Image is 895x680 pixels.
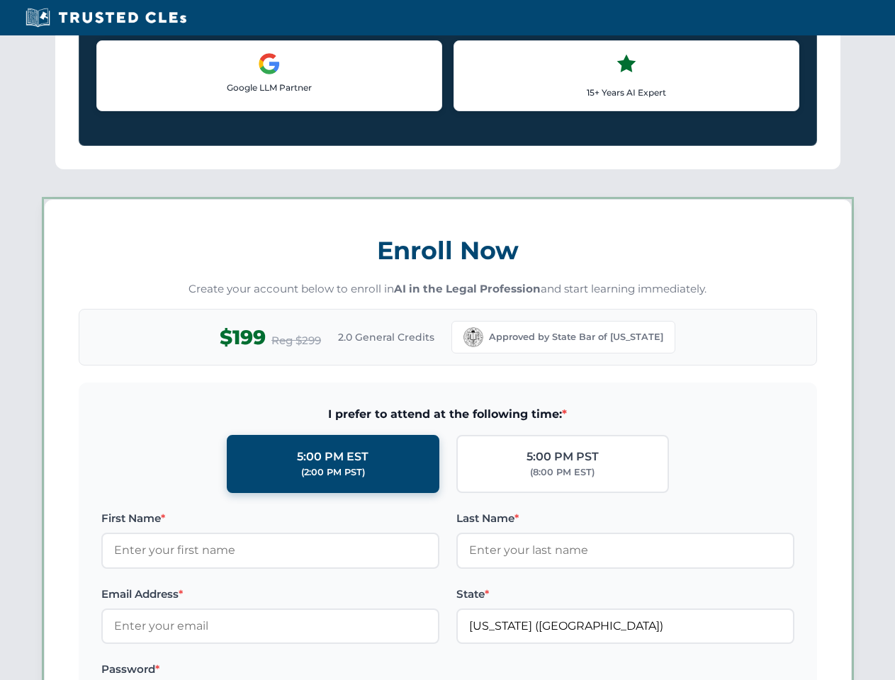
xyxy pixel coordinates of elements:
input: California (CA) [456,608,794,644]
span: Reg $299 [271,332,321,349]
span: $199 [220,322,266,353]
input: Enter your last name [456,533,794,568]
p: 15+ Years AI Expert [466,86,787,99]
img: California Bar [463,327,483,347]
p: Create your account below to enroll in and start learning immediately. [79,281,817,297]
img: Trusted CLEs [21,7,191,28]
span: Approved by State Bar of [US_STATE] [489,330,663,344]
div: (8:00 PM EST) [530,465,595,480]
label: State [456,586,794,603]
div: 5:00 PM EST [297,448,368,466]
div: (2:00 PM PST) [301,465,365,480]
span: 2.0 General Credits [338,329,434,345]
input: Enter your email [101,608,439,644]
input: Enter your first name [101,533,439,568]
img: Google [258,52,281,75]
strong: AI in the Legal Profession [394,282,541,295]
div: 5:00 PM PST [527,448,599,466]
label: First Name [101,510,439,527]
p: Google LLM Partner [108,81,430,94]
span: I prefer to attend at the following time: [101,405,794,424]
label: Last Name [456,510,794,527]
label: Email Address [101,586,439,603]
label: Password [101,661,439,678]
h3: Enroll Now [79,228,817,273]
